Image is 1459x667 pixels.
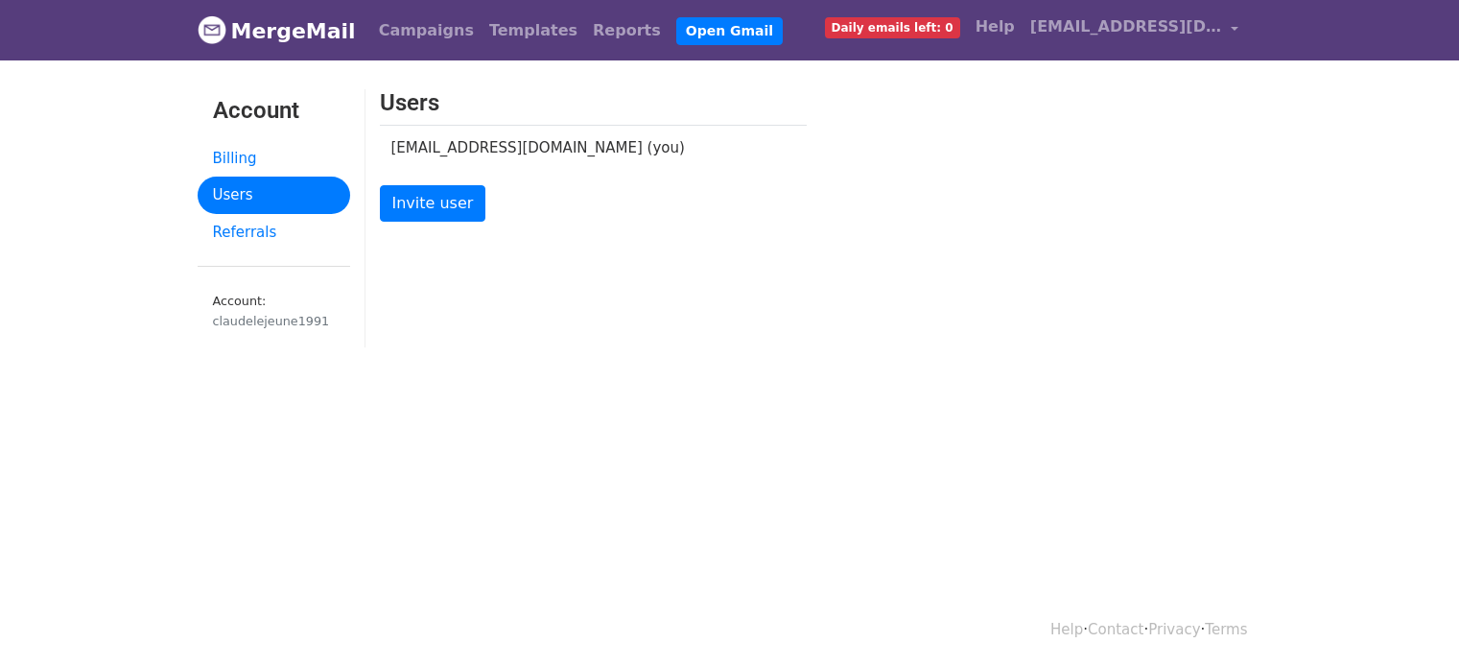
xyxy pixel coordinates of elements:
[198,177,350,214] a: Users
[482,12,585,50] a: Templates
[380,125,778,170] td: [EMAIL_ADDRESS][DOMAIN_NAME] (you)
[1030,15,1222,38] span: [EMAIL_ADDRESS][DOMAIN_NAME]
[825,17,960,38] span: Daily emails left: 0
[968,8,1023,46] a: Help
[198,140,350,178] a: Billing
[1050,621,1083,638] a: Help
[380,89,807,117] h3: Users
[380,185,486,222] a: Invite user
[1088,621,1143,638] a: Contact
[371,12,482,50] a: Campaigns
[1023,8,1247,53] a: [EMAIL_ADDRESS][DOMAIN_NAME]
[198,214,350,251] a: Referrals
[676,17,783,45] a: Open Gmail
[817,8,968,46] a: Daily emails left: 0
[198,15,226,44] img: MergeMail logo
[213,312,335,330] div: claudelejeune1991
[1148,621,1200,638] a: Privacy
[1205,621,1247,638] a: Terms
[198,11,356,51] a: MergeMail
[213,97,335,125] h3: Account
[213,294,335,330] small: Account:
[585,12,669,50] a: Reports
